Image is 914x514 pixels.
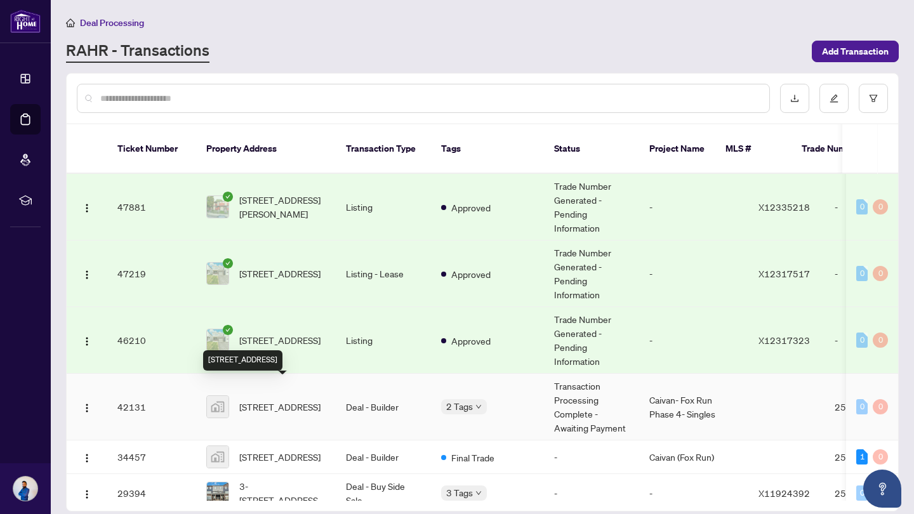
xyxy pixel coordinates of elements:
[544,474,639,513] td: -
[82,270,92,280] img: Logo
[639,124,715,174] th: Project Name
[239,193,326,221] span: [STREET_ADDRESS][PERSON_NAME]
[107,474,196,513] td: 29394
[82,336,92,346] img: Logo
[223,192,233,202] span: check-circle
[830,94,838,103] span: edit
[825,307,913,374] td: -
[639,474,748,513] td: -
[82,453,92,463] img: Logo
[10,10,41,33] img: logo
[639,374,748,440] td: Caivan- Fox Run Phase 4- Singles
[80,17,144,29] span: Deal Processing
[451,451,494,465] span: Final Trade
[82,489,92,499] img: Logo
[203,350,282,371] div: [STREET_ADDRESS]
[207,263,228,284] img: thumbnail-img
[446,399,473,414] span: 2 Tags
[77,330,97,350] button: Logo
[239,333,321,347] span: [STREET_ADDRESS]
[107,374,196,440] td: 42131
[207,396,228,418] img: thumbnail-img
[825,440,913,474] td: 2506158
[825,474,913,513] td: 2503785
[758,487,810,499] span: X11924392
[475,490,482,496] span: down
[475,404,482,410] span: down
[863,470,901,508] button: Open asap
[207,446,228,468] img: thumbnail-img
[336,307,431,374] td: Listing
[544,124,639,174] th: Status
[66,40,209,63] a: RAHR - Transactions
[758,268,810,279] span: X12317517
[873,199,888,214] div: 0
[822,41,889,62] span: Add Transaction
[873,333,888,348] div: 0
[207,482,228,504] img: thumbnail-img
[239,479,326,507] span: 3-[STREET_ADDRESS][PERSON_NAME][PERSON_NAME]
[451,334,491,348] span: Approved
[544,440,639,474] td: -
[336,174,431,241] td: Listing
[825,374,913,440] td: 2511626
[77,197,97,217] button: Logo
[859,84,888,113] button: filter
[77,447,97,467] button: Logo
[873,449,888,465] div: 0
[791,124,880,174] th: Trade Number
[446,485,473,500] span: 3 Tags
[780,84,809,113] button: download
[77,263,97,284] button: Logo
[790,94,799,103] span: download
[639,440,748,474] td: Caivan (Fox Run)
[107,241,196,307] td: 47219
[451,201,491,214] span: Approved
[819,84,849,113] button: edit
[873,266,888,281] div: 0
[82,203,92,213] img: Logo
[107,124,196,174] th: Ticket Number
[107,174,196,241] td: 47881
[873,399,888,414] div: 0
[856,199,868,214] div: 0
[223,325,233,335] span: check-circle
[812,41,899,62] button: Add Transaction
[336,440,431,474] td: Deal - Builder
[239,267,321,280] span: [STREET_ADDRESS]
[856,485,868,501] div: 0
[869,94,878,103] span: filter
[856,333,868,348] div: 0
[544,241,639,307] td: Trade Number Generated - Pending Information
[639,241,748,307] td: -
[758,201,810,213] span: X12335218
[856,399,868,414] div: 0
[825,241,913,307] td: -
[82,403,92,413] img: Logo
[639,174,748,241] td: -
[451,267,491,281] span: Approved
[207,196,228,218] img: thumbnail-img
[336,374,431,440] td: Deal - Builder
[856,449,868,465] div: 1
[639,307,748,374] td: -
[239,450,321,464] span: [STREET_ADDRESS]
[544,174,639,241] td: Trade Number Generated - Pending Information
[66,18,75,27] span: home
[336,241,431,307] td: Listing - Lease
[77,397,97,417] button: Logo
[196,124,336,174] th: Property Address
[856,266,868,281] div: 0
[207,329,228,351] img: thumbnail-img
[223,258,233,268] span: check-circle
[544,307,639,374] td: Trade Number Generated - Pending Information
[13,477,37,501] img: Profile Icon
[544,374,639,440] td: Transaction Processing Complete - Awaiting Payment
[77,483,97,503] button: Logo
[431,124,544,174] th: Tags
[239,400,321,414] span: [STREET_ADDRESS]
[758,334,810,346] span: X12317323
[336,474,431,513] td: Deal - Buy Side Sale
[336,124,431,174] th: Transaction Type
[825,174,913,241] td: -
